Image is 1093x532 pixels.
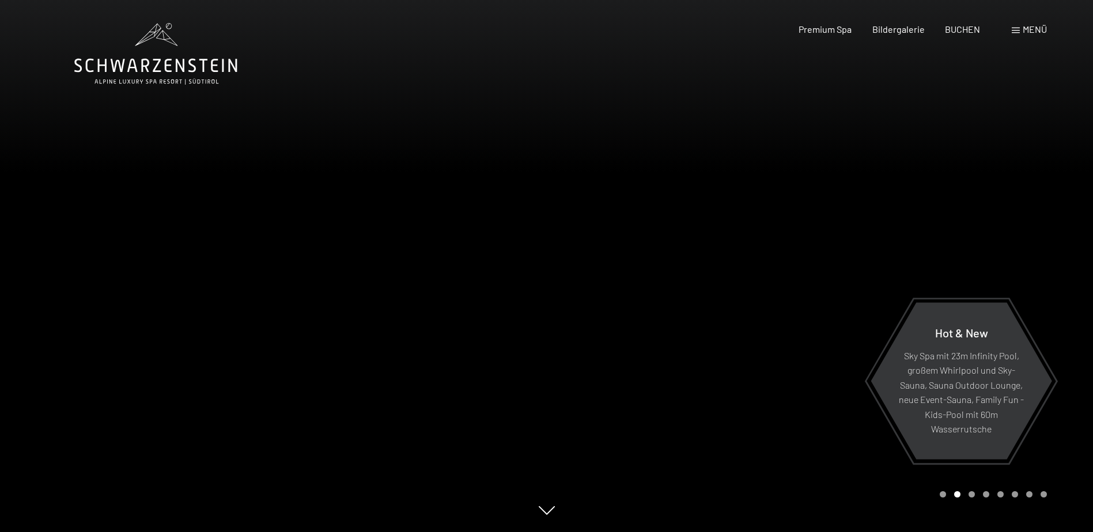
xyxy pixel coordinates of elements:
div: Carousel Page 4 [983,491,989,497]
div: Carousel Page 6 [1012,491,1018,497]
a: Bildergalerie [872,24,925,35]
div: Carousel Page 3 [969,491,975,497]
a: Hot & New Sky Spa mit 23m Infinity Pool, großem Whirlpool und Sky-Sauna, Sauna Outdoor Lounge, ne... [870,302,1053,460]
p: Sky Spa mit 23m Infinity Pool, großem Whirlpool und Sky-Sauna, Sauna Outdoor Lounge, neue Event-S... [899,348,1024,436]
div: Carousel Page 5 [997,491,1004,497]
span: Hot & New [935,325,988,339]
a: Premium Spa [799,24,852,35]
div: Carousel Page 8 [1041,491,1047,497]
div: Carousel Pagination [936,491,1047,497]
div: Carousel Page 7 [1026,491,1033,497]
div: Carousel Page 2 (Current Slide) [954,491,960,497]
div: Carousel Page 1 [940,491,946,497]
a: BUCHEN [945,24,980,35]
span: Menü [1023,24,1047,35]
